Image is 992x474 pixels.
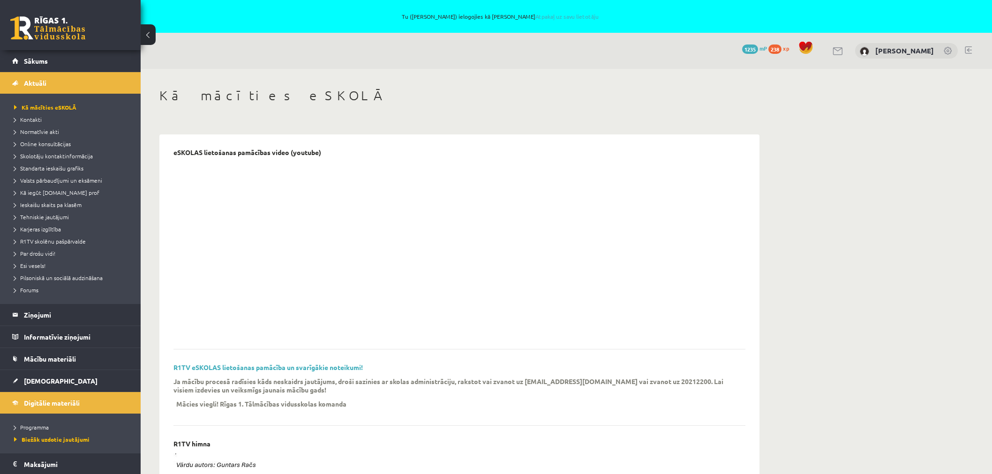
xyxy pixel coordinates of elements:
span: Biežāk uzdotie jautājumi [14,436,90,443]
span: Ieskaišu skaits pa klasēm [14,201,82,208]
span: Karjeras izglītība [14,225,61,233]
span: Online konsultācijas [14,140,71,148]
p: R1TV himna [173,440,210,448]
span: xp [783,44,789,52]
p: Mācies viegli! [176,400,218,408]
a: Informatīvie ziņojumi [12,326,129,348]
span: Forums [14,286,38,294]
p: eSKOLAS lietošanas pamācības video (youtube) [173,148,321,156]
a: Pilsoniskā un sociālā audzināšana [14,274,131,282]
span: [DEMOGRAPHIC_DATA] [24,377,98,385]
a: Standarta ieskaišu grafiks [14,164,131,172]
span: Programma [14,423,49,431]
span: Digitālie materiāli [24,399,80,407]
a: Atpakaļ uz savu lietotāju [535,13,599,20]
a: Ieskaišu skaits pa klasēm [14,200,131,209]
a: Kā mācīties eSKOLĀ [14,103,131,111]
a: 1235 mP [742,44,767,52]
a: Valsts pārbaudījumi un eksāmeni [14,176,131,185]
a: Programma [14,423,131,431]
span: Tehniskie jautājumi [14,213,69,221]
span: Esi vesels! [14,262,45,269]
span: Normatīvie akti [14,128,59,135]
a: Esi vesels! [14,261,131,270]
span: 1235 [742,44,758,54]
a: Karjeras izglītība [14,225,131,233]
a: Normatīvie akti [14,127,131,136]
a: Mācību materiāli [12,348,129,370]
a: R1TV eSKOLAS lietošanas pamācība un svarīgākie noteikumi! [173,363,363,371]
span: Valsts pārbaudījumi un eksāmeni [14,177,102,184]
img: Margarita Petruse [860,47,869,56]
span: Pilsoniskā un sociālā audzināšana [14,274,103,281]
a: Ziņojumi [12,304,129,326]
span: Aktuāli [24,79,46,87]
span: Mācību materiāli [24,355,76,363]
span: R1TV skolēnu pašpārvalde [14,237,86,245]
a: R1TV skolēnu pašpārvalde [14,237,131,245]
span: 238 [768,44,782,54]
span: Sākums [24,57,48,65]
a: Sākums [12,50,129,72]
span: mP [759,44,767,52]
a: Rīgas 1. Tālmācības vidusskola [10,16,85,40]
a: [PERSON_NAME] [875,46,934,55]
p: Ja mācību procesā radīsies kāds neskaidrs jautājums, droši sazinies ar skolas administrāciju, rak... [173,377,731,394]
a: 238 xp [768,44,794,52]
legend: Informatīvie ziņojumi [24,326,129,348]
h1: Kā mācīties eSKOLĀ [159,88,759,104]
a: [DEMOGRAPHIC_DATA] [12,370,129,392]
span: Kā mācīties eSKOLĀ [14,104,76,111]
span: Par drošu vidi! [14,250,55,257]
span: Tu ([PERSON_NAME]) ielogojies kā [PERSON_NAME] [108,14,893,19]
span: Kā iegūt [DOMAIN_NAME] prof [14,189,99,196]
p: Rīgas 1. Tālmācības vidusskolas komanda [220,400,346,408]
a: Skolotāju kontaktinformācija [14,152,131,160]
span: Skolotāju kontaktinformācija [14,152,93,160]
span: Kontakti [14,116,42,123]
a: Kā iegūt [DOMAIN_NAME] prof [14,188,131,197]
legend: Ziņojumi [24,304,129,326]
a: Digitālie materiāli [12,392,129,414]
span: Standarta ieskaišu grafiks [14,164,83,172]
a: Forums [14,286,131,294]
a: Kontakti [14,115,131,124]
a: Par drošu vidi! [14,249,131,258]
a: Tehniskie jautājumi [14,213,131,221]
a: Online konsultācijas [14,140,131,148]
a: Biežāk uzdotie jautājumi [14,435,131,444]
a: Aktuāli [12,72,129,94]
